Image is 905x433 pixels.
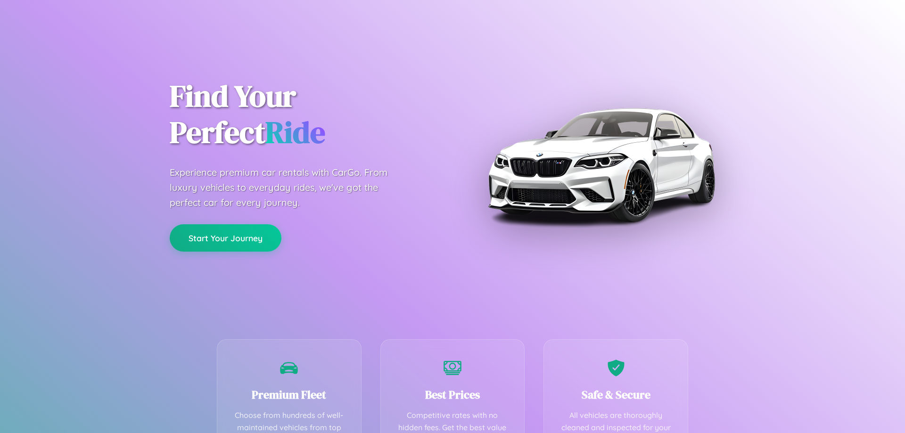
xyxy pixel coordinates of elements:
[170,165,405,210] p: Experience premium car rentals with CarGo. From luxury vehicles to everyday rides, we've got the ...
[558,387,674,402] h3: Safe & Secure
[231,387,347,402] h3: Premium Fleet
[483,47,719,283] img: Premium BMW car rental vehicle
[170,78,438,151] h1: Find Your Perfect
[265,112,325,153] span: Ride
[170,224,281,252] button: Start Your Journey
[395,387,510,402] h3: Best Prices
